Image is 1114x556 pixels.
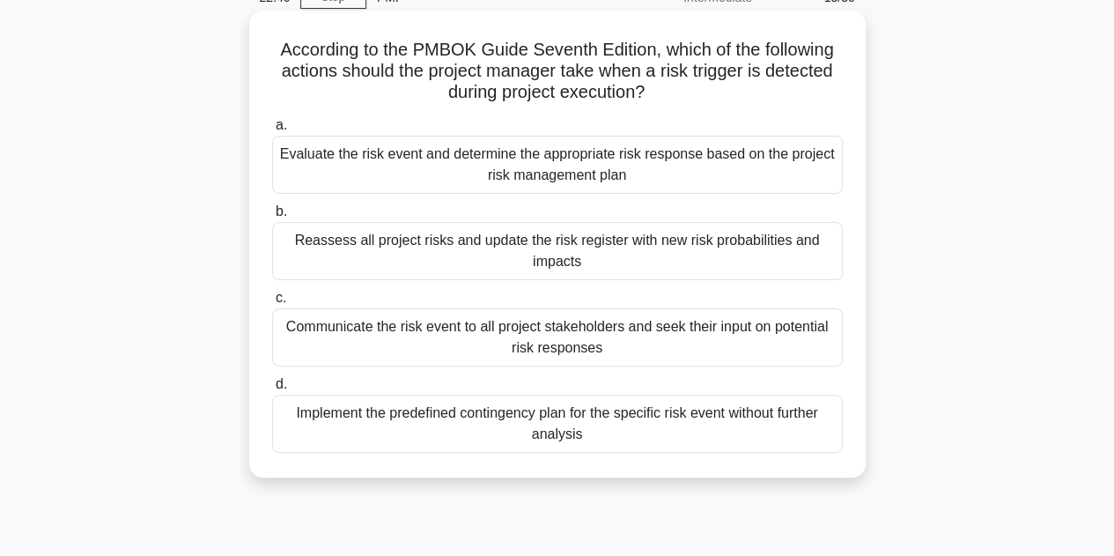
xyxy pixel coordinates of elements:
span: c. [276,290,286,305]
div: Communicate the risk event to all project stakeholders and seek their input on potential risk res... [272,308,843,367]
span: d. [276,376,287,391]
div: Evaluate the risk event and determine the appropriate risk response based on the project risk man... [272,136,843,194]
span: a. [276,117,287,132]
div: Implement the predefined contingency plan for the specific risk event without further analysis [272,395,843,453]
h5: According to the PMBOK Guide Seventh Edition, which of the following actions should the project m... [270,39,845,104]
span: b. [276,204,287,219]
div: Reassess all project risks and update the risk register with new risk probabilities and impacts [272,222,843,280]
